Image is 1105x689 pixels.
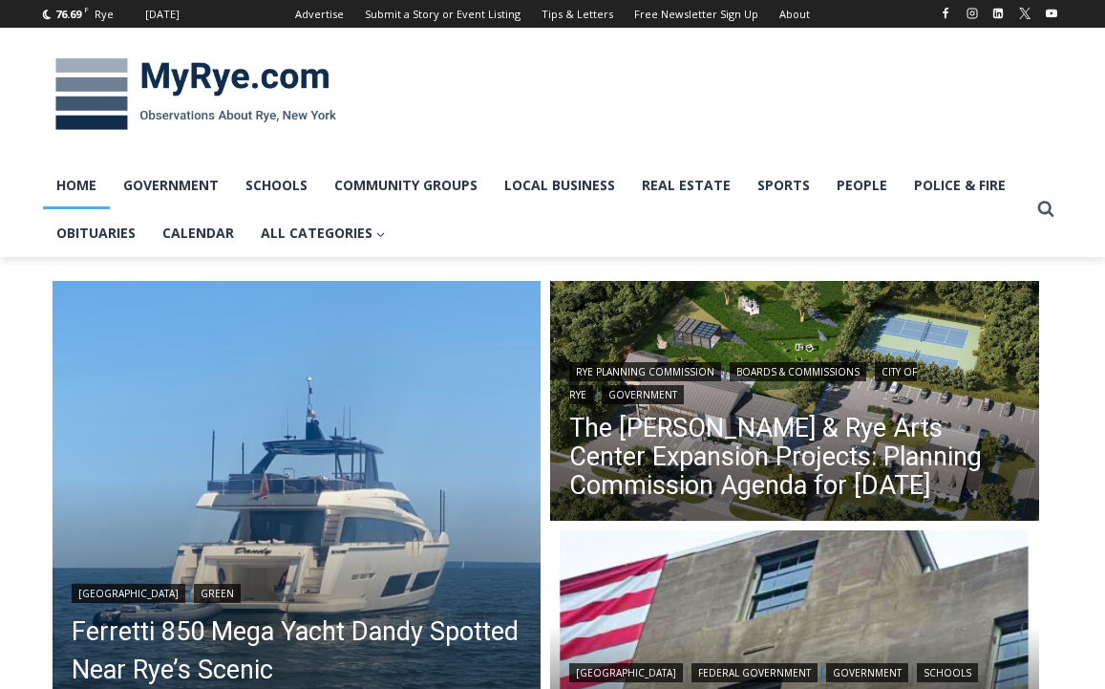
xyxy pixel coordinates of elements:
a: Federal Government [691,663,818,682]
a: The [PERSON_NAME] & Rye Arts Center Expansion Projects: Planning Commission Agenda for [DATE] [569,414,1020,500]
a: Read More The Osborn & Rye Arts Center Expansion Projects: Planning Commission Agenda for Tuesday... [550,281,1039,526]
img: (PHOTO: The Rye Arts Center has developed a conceptual plan and renderings for the development of... [550,281,1039,526]
button: View Search Form [1029,192,1063,226]
a: Boards & Commissions [730,362,866,381]
div: Rye [95,6,114,23]
a: Police & Fire [901,161,1019,209]
a: Local Business [491,161,628,209]
a: Linkedin [987,2,1009,25]
a: Government [110,161,232,209]
a: Schools [232,161,321,209]
a: Community Groups [321,161,491,209]
a: Real Estate [628,161,744,209]
a: Sports [744,161,823,209]
nav: Primary Navigation [43,161,1029,258]
a: All Categories [247,209,399,257]
a: Government [602,385,684,404]
a: Obituaries [43,209,149,257]
a: People [823,161,901,209]
div: | [72,580,522,603]
a: Rye Planning Commission [569,362,721,381]
a: Schools [917,663,978,682]
a: Calendar [149,209,247,257]
a: Green [194,584,241,603]
div: | | | [569,659,1020,682]
img: MyRye.com [43,45,349,144]
span: All Categories [261,223,386,244]
a: [GEOGRAPHIC_DATA] [72,584,185,603]
a: [GEOGRAPHIC_DATA] [569,663,683,682]
span: 76.69 [55,7,81,21]
div: [DATE] [145,6,180,23]
div: | | | [569,358,1020,404]
a: YouTube [1040,2,1063,25]
a: X [1013,2,1036,25]
span: F [84,4,89,14]
a: Home [43,161,110,209]
a: Government [826,663,908,682]
a: Instagram [961,2,984,25]
a: Facebook [934,2,957,25]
